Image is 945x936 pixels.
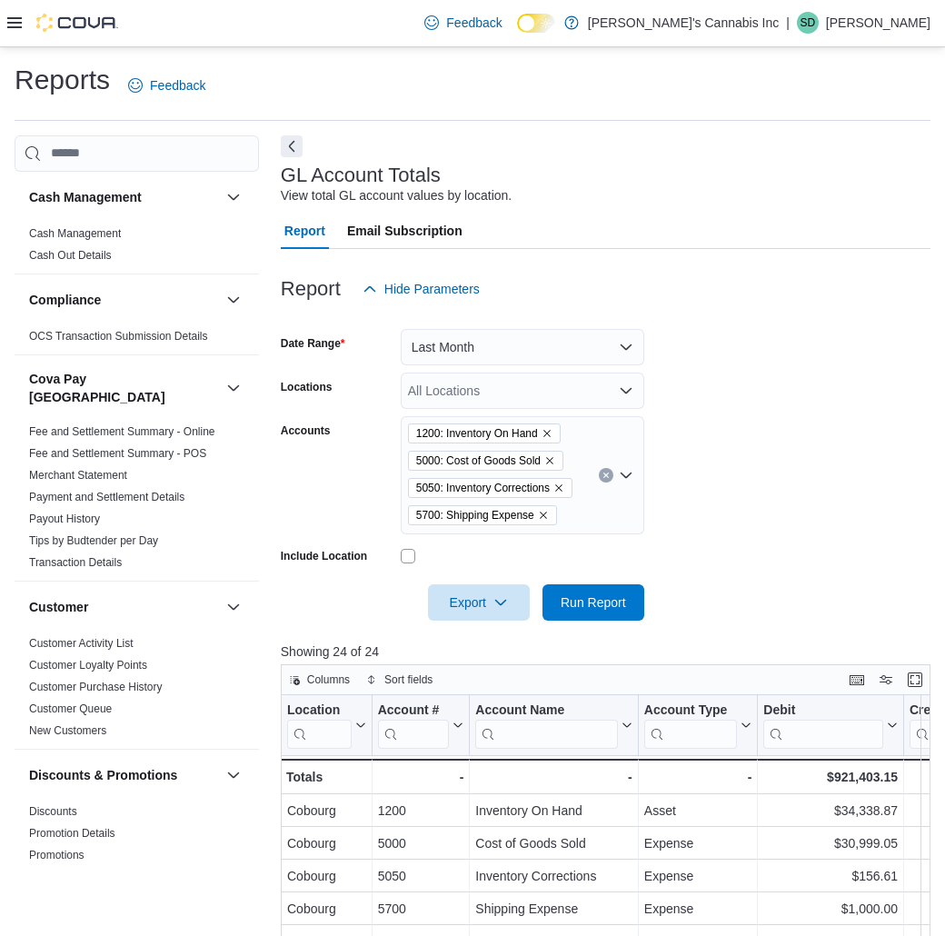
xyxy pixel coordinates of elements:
a: Promotions [29,849,85,861]
span: 1200: Inventory On Hand [416,424,538,443]
span: Customer Purchase History [29,680,163,694]
span: Discounts [29,804,77,819]
span: Feedback [150,76,205,95]
button: Remove 5050: Inventory Corrections from selection in this group [553,483,564,493]
p: Showing 24 of 24 [281,642,938,661]
span: Hide Parameters [384,280,480,298]
div: Cobourg [287,898,366,920]
h3: Report [281,278,341,300]
a: Discounts [29,805,77,818]
a: Transaction Details [29,556,122,569]
span: Feedback [446,14,502,32]
button: Compliance [29,291,219,309]
div: Location [287,702,352,748]
img: Cova [36,14,118,32]
div: Expense [644,865,752,887]
button: Location [287,702,366,748]
div: Compliance [15,325,259,354]
button: Discounts & Promotions [223,764,244,786]
button: Cash Management [223,186,244,208]
button: Columns [282,669,357,691]
div: 5050 [377,865,463,887]
button: Keyboard shortcuts [846,669,868,691]
p: [PERSON_NAME]'s Cannabis Inc [588,12,779,34]
span: Promotion Details [29,826,115,841]
span: Merchant Statement [29,468,127,483]
div: Cobourg [287,865,366,887]
div: Totals [286,766,366,788]
span: Tips by Budtender per Day [29,533,158,548]
div: $1,000.00 [763,898,898,920]
button: Export [428,584,530,621]
span: Fee and Settlement Summary - POS [29,446,206,461]
div: Cost of Goods Sold [475,832,632,854]
div: Expense [644,832,752,854]
button: Remove 5700: Shipping Expense from selection in this group [538,510,549,521]
h3: Cash Management [29,188,142,206]
button: Cova Pay [GEOGRAPHIC_DATA] [29,370,219,406]
a: Payment and Settlement Details [29,491,184,503]
button: Open list of options [619,468,633,483]
a: Payout History [29,513,100,525]
a: New Customers [29,724,106,737]
div: Shipping Expense [475,898,632,920]
button: Account # [377,702,463,748]
div: Cash Management [15,223,259,274]
span: 5050: Inventory Corrections [416,479,550,497]
a: Fee and Settlement Summary - POS [29,447,206,460]
div: $921,403.15 [763,766,898,788]
span: 5000: Cost of Goods Sold [416,452,541,470]
div: Account Type [644,702,738,719]
span: Cash Management [29,226,121,241]
div: Cobourg [287,832,366,854]
a: Customer Loyalty Points [29,659,147,672]
button: Clear input [599,468,613,483]
button: Enter fullscreen [904,669,926,691]
button: Sort fields [359,669,440,691]
a: Cash Out Details [29,249,112,262]
span: 5050: Inventory Corrections [408,478,572,498]
div: Asset [644,800,752,821]
div: Cova Pay [GEOGRAPHIC_DATA] [15,421,259,581]
div: 1200 [377,800,463,821]
span: SD [801,12,816,34]
h1: Reports [15,62,110,98]
span: Sort fields [384,672,433,687]
span: 5700: Shipping Expense [416,506,534,524]
div: Account Name [475,702,617,748]
button: Customer [29,598,219,616]
button: Run Report [542,584,644,621]
button: Next [281,135,303,157]
div: $34,338.87 [763,800,898,821]
button: Cash Management [29,188,219,206]
div: Customer [15,632,259,749]
button: Account Type [644,702,752,748]
span: Customer Activity List [29,636,134,651]
p: [PERSON_NAME] [826,12,930,34]
a: Fee and Settlement Summary - Online [29,425,215,438]
p: | [786,12,790,34]
span: Customer Loyalty Points [29,658,147,672]
a: OCS Transaction Submission Details [29,330,208,343]
span: Dark Mode [517,33,518,34]
span: Run Report [561,593,626,612]
div: Inventory Corrections [475,865,632,887]
button: Compliance [223,289,244,311]
button: Account Name [475,702,632,748]
a: Merchant Statement [29,469,127,482]
div: 5000 [377,832,463,854]
div: - [377,766,463,788]
h3: GL Account Totals [281,164,441,186]
span: Promotions [29,848,85,862]
span: New Customers [29,723,106,738]
h3: Compliance [29,291,101,309]
div: Debit [763,702,883,748]
label: Include Location [281,549,367,563]
button: Remove 1200: Inventory On Hand from selection in this group [542,428,552,439]
span: 5000: Cost of Goods Sold [408,451,563,471]
span: Payment and Settlement Details [29,490,184,504]
a: Customer Purchase History [29,681,163,693]
div: Sean Duffy [797,12,819,34]
a: Feedback [121,67,213,104]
